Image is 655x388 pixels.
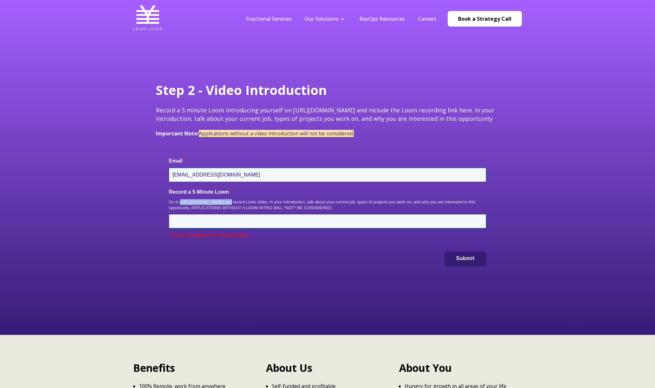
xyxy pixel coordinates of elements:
a: Our Solutions [305,15,339,22]
div: Please complete this required field. [169,232,486,239]
a: Fractional Services [246,15,292,22]
h2: About You [399,361,522,375]
a: RevOps Resources [359,15,405,22]
h2: About Us [266,361,389,375]
span: Important Note: [156,130,199,137]
span: Step 2 - Video Introduction [156,81,327,99]
h2: Benefits [133,361,256,375]
div: Navigation Menu [239,15,443,22]
a: Book a Strategy Call [448,11,522,27]
a: Careers [418,15,436,22]
span: Applications without a video introduction will not be considered. [199,130,354,137]
div: Go to [URL][DOMAIN_NAME] and record Loom video. In your introduction, talk about your current job... [169,199,486,211]
span: Email [169,158,183,164]
img: Lean Layer Logo [133,3,162,32]
span: Record a 5 minute Loom introducing yourself on [URL][DOMAIN_NAME] and include the Loom recording ... [156,106,494,122]
form: HubSpot Form [156,144,499,278]
button: Submit [444,252,486,265]
span: Record a 5 Minute Loom [169,189,229,195]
